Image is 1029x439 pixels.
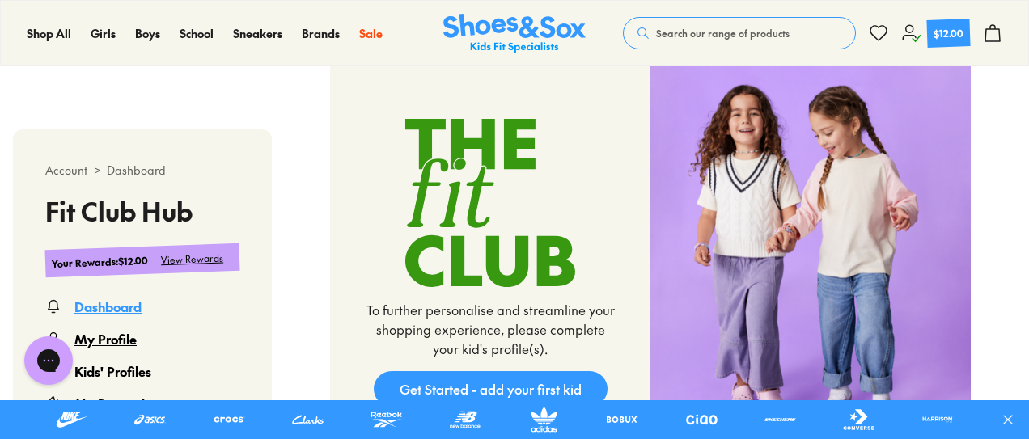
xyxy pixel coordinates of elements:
div: Dashboard [74,297,142,316]
a: My Rewards [45,394,239,413]
span: School [180,25,214,41]
span: Sneakers [233,25,282,41]
img: SNS_Logo_Responsive.svg [443,14,586,53]
a: Girls [91,25,116,42]
iframe: Gorgias live chat messenger [16,331,81,390]
span: Sale [359,25,383,41]
a: Brands [302,25,340,42]
span: Dashboard [107,162,166,179]
a: Sale [359,25,383,42]
span: Account [45,162,87,179]
button: Search our range of products [623,17,856,49]
span: Boys [135,25,160,41]
span: Shop All [27,25,71,41]
span: Brands [302,25,340,41]
div: Your Rewards : $12.00 [52,253,149,271]
a: Kids' Profiles [45,361,239,381]
a: Shop All [27,25,71,42]
a: $12.00 [901,19,970,47]
span: > [94,162,100,179]
a: Dashboard [45,297,239,316]
a: My Profile [45,329,239,348]
div: My Rewards [74,394,150,413]
h3: Fit Club Hub [45,198,239,224]
div: To further personalise and streamline your shopping experience, please complete your kid's profil... [362,300,618,358]
span: Search our range of products [656,26,790,40]
div: $12.00 [934,25,964,40]
div: Kids' Profiles [74,361,151,381]
a: School [180,25,214,42]
img: Fit Club Logo [393,119,587,287]
div: View Rewards [161,251,224,268]
a: Sneakers [233,25,282,42]
a: Shoes & Sox [443,14,586,53]
span: Girls [91,25,116,41]
button: Get Started - add your first kid [374,371,608,407]
a: Boys [135,25,160,42]
div: My Profile [74,329,137,348]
